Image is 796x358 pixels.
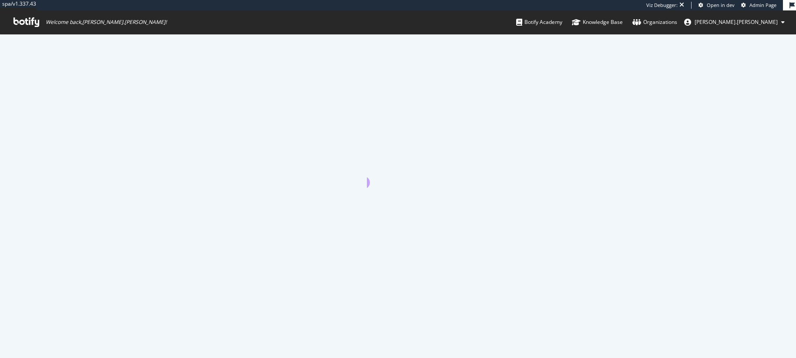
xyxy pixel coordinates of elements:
a: Open in dev [699,2,735,9]
span: Open in dev [707,2,735,8]
div: Organizations [632,18,677,27]
div: Viz Debugger: [646,2,678,9]
span: Welcome back, [PERSON_NAME].[PERSON_NAME] ! [46,19,167,26]
a: Admin Page [741,2,776,9]
a: Knowledge Base [572,10,623,34]
a: Organizations [632,10,677,34]
a: Botify Academy [516,10,562,34]
div: Botify Academy [516,18,562,27]
span: jessica.jordan [695,18,778,26]
div: Knowledge Base [572,18,623,27]
button: [PERSON_NAME].[PERSON_NAME] [677,15,792,29]
span: Admin Page [749,2,776,8]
